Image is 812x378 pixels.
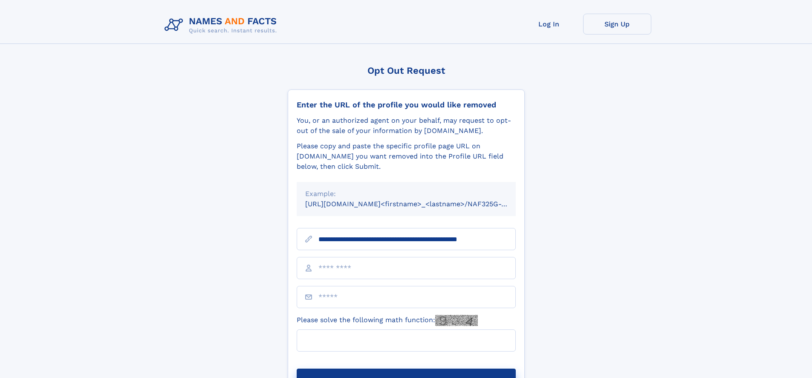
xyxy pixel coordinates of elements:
[297,115,516,136] div: You, or an authorized agent on your behalf, may request to opt-out of the sale of your informatio...
[305,200,532,208] small: [URL][DOMAIN_NAME]<firstname>_<lastname>/NAF325G-xxxxxxxx
[515,14,583,35] a: Log In
[297,315,478,326] label: Please solve the following math function:
[297,100,516,110] div: Enter the URL of the profile you would like removed
[583,14,651,35] a: Sign Up
[305,189,507,199] div: Example:
[161,14,284,37] img: Logo Names and Facts
[288,65,525,76] div: Opt Out Request
[297,141,516,172] div: Please copy and paste the specific profile page URL on [DOMAIN_NAME] you want removed into the Pr...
